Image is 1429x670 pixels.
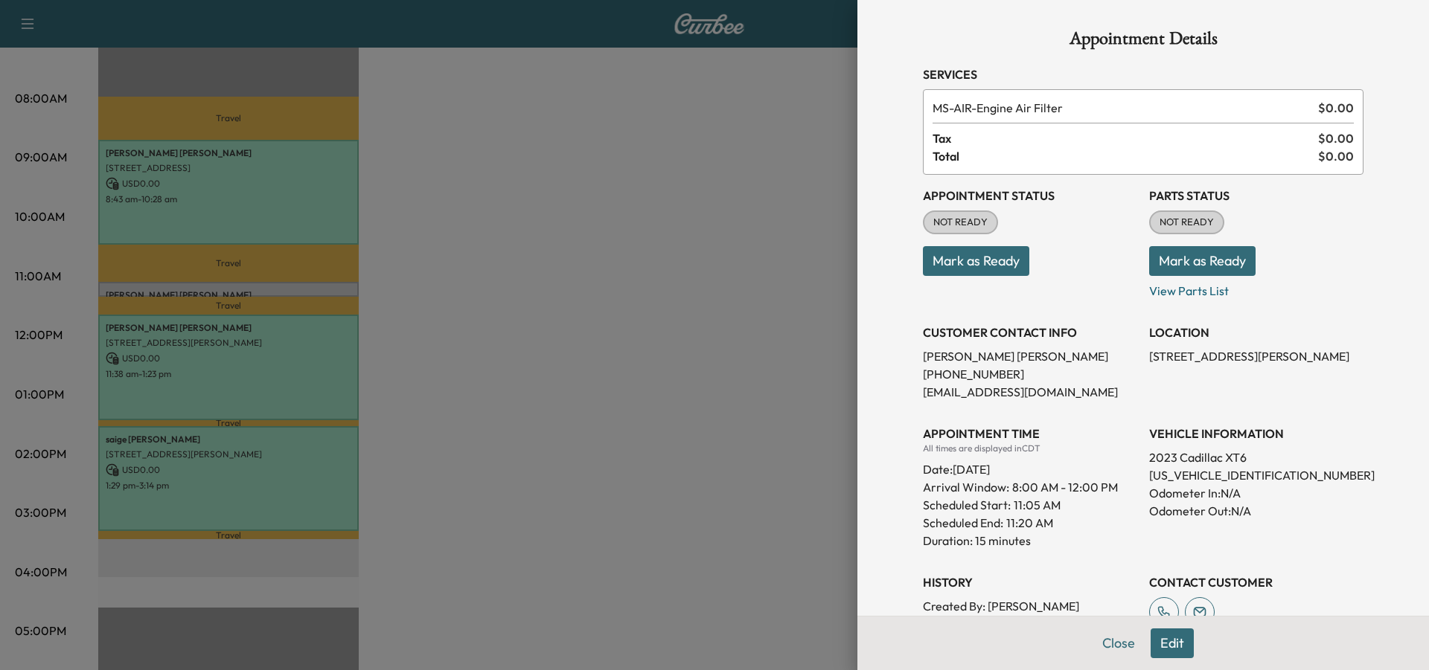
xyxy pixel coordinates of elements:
[1149,347,1364,365] p: [STREET_ADDRESS][PERSON_NAME]
[923,323,1137,341] h3: CUSTOMER CONTACT INFO
[1012,478,1118,496] span: 8:00 AM - 12:00 PM
[923,532,1137,550] p: Duration: 15 minutes
[1149,246,1256,276] button: Mark as Ready
[1149,466,1364,484] p: [US_VEHICLE_IDENTIFICATION_NUMBER]
[923,30,1364,54] h1: Appointment Details
[1149,425,1364,442] h3: VEHICLE INFORMATION
[923,496,1011,514] p: Scheduled Start:
[1149,323,1364,341] h3: LOCATION
[923,573,1137,591] h3: History
[923,442,1137,454] div: All times are displayed in CDT
[923,425,1137,442] h3: APPOINTMENT TIME
[1318,147,1354,165] span: $ 0.00
[923,365,1137,383] p: [PHONE_NUMBER]
[933,147,1318,165] span: Total
[1014,496,1061,514] p: 11:05 AM
[923,187,1137,204] h3: Appointment Status
[923,246,1029,276] button: Mark as Ready
[1149,484,1364,502] p: Odometer In: N/A
[923,478,1137,496] p: Arrival Window:
[1151,215,1223,230] span: NOT READY
[933,99,1312,117] span: Engine Air Filter
[923,65,1364,83] h3: Services
[1006,514,1053,532] p: 11:20 AM
[1093,628,1145,658] button: Close
[933,129,1318,147] span: Tax
[923,383,1137,401] p: [EMAIL_ADDRESS][DOMAIN_NAME]
[1149,502,1364,520] p: Odometer Out: N/A
[1149,187,1364,204] h3: Parts Status
[923,615,1137,633] p: Created At : [DATE] 12:49:21 PM
[923,597,1137,615] p: Created By : [PERSON_NAME]
[1149,448,1364,466] p: 2023 Cadillac XT6
[923,347,1137,365] p: [PERSON_NAME] [PERSON_NAME]
[924,215,997,230] span: NOT READY
[923,514,1003,532] p: Scheduled End:
[1318,129,1354,147] span: $ 0.00
[1149,573,1364,591] h3: CONTACT CUSTOMER
[1151,628,1194,658] button: Edit
[1318,99,1354,117] span: $ 0.00
[923,454,1137,478] div: Date: [DATE]
[1149,276,1364,300] p: View Parts List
